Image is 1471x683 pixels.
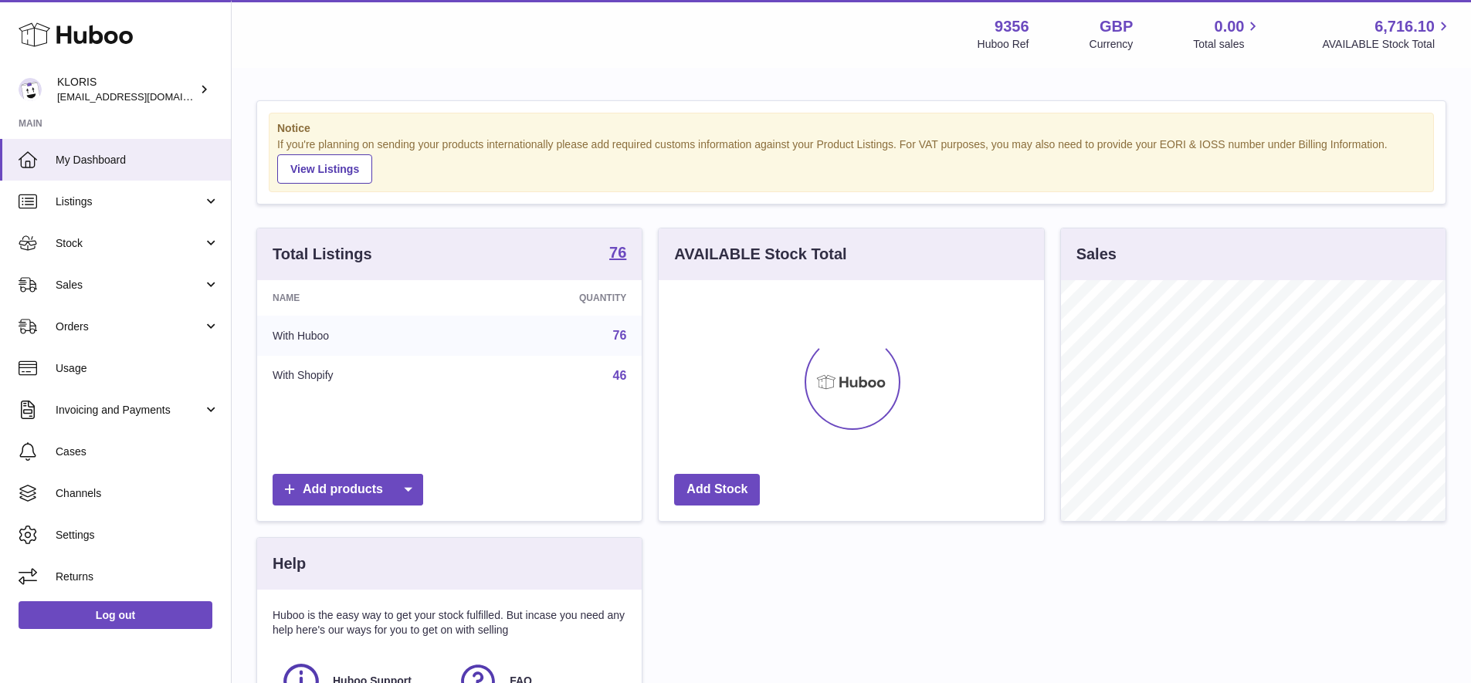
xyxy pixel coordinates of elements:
p: Huboo is the easy way to get your stock fulfilled. But incase you need any help here's our ways f... [273,608,626,637]
span: Usage [56,361,219,376]
a: 76 [613,329,627,342]
a: Add products [273,474,423,505]
div: If you're planning on sending your products internationally please add required customs informati... [277,137,1425,184]
span: Returns [56,570,219,584]
td: With Shopify [257,356,465,396]
h3: Sales [1076,244,1117,265]
a: Add Stock [674,474,760,505]
span: Channels [56,486,219,501]
div: Huboo Ref [978,37,1029,52]
div: Currency [1090,37,1134,52]
a: Log out [19,601,212,629]
a: 76 [609,245,626,263]
span: Stock [56,236,203,251]
span: Total sales [1193,37,1262,52]
img: huboo@kloriscbd.com [19,78,42,101]
span: Settings [56,528,219,543]
h3: AVAILABLE Stock Total [674,244,846,265]
strong: 76 [609,245,626,260]
span: Listings [56,194,203,209]
h3: Total Listings [273,244,372,265]
td: With Huboo [257,316,465,356]
span: My Dashboard [56,153,219,167]
span: Orders [56,320,203,334]
h3: Help [273,553,306,574]
span: AVAILABLE Stock Total [1322,37,1452,52]
strong: GBP [1100,16,1133,37]
span: 6,716.10 [1374,16,1435,37]
strong: 9356 [995,16,1029,37]
a: 6,716.10 AVAILABLE Stock Total [1322,16,1452,52]
a: View Listings [277,154,372,184]
span: [EMAIL_ADDRESS][DOMAIN_NAME] [57,90,227,103]
span: Cases [56,445,219,459]
span: Sales [56,278,203,292]
a: 0.00 Total sales [1193,16,1262,52]
th: Name [257,280,465,316]
strong: Notice [277,121,1425,136]
th: Quantity [465,280,642,316]
span: 0.00 [1215,16,1245,37]
span: Invoicing and Payments [56,403,203,418]
a: 46 [613,369,627,382]
div: KLORIS [57,75,196,104]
